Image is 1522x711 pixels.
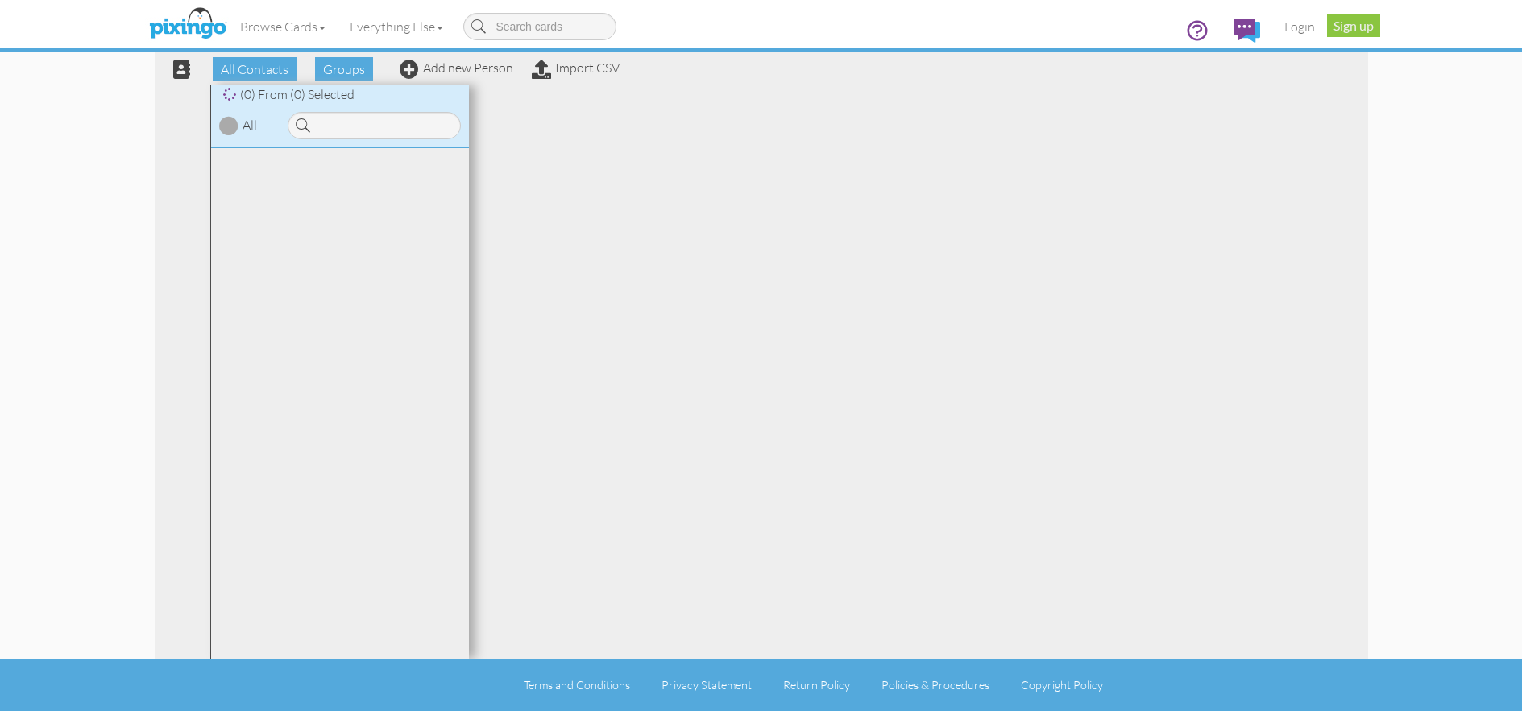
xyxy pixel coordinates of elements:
div: All [243,116,257,134]
div: (0) From [211,85,469,104]
a: Terms and Conditions [524,678,630,692]
span: All Contacts [213,57,297,81]
input: Search cards [463,13,616,40]
a: Login [1272,6,1327,47]
span: Groups [315,57,373,81]
span: (0) Selected [290,86,355,102]
a: Sign up [1327,14,1380,37]
img: comments.svg [1234,19,1260,43]
a: Browse Cards [228,6,338,47]
a: Add new Person [400,60,513,76]
a: Import CSV [532,60,620,76]
a: Privacy Statement [661,678,752,692]
a: Copyright Policy [1021,678,1103,692]
a: Everything Else [338,6,455,47]
a: Policies & Procedures [881,678,989,692]
img: pixingo logo [145,4,230,44]
a: Return Policy [783,678,850,692]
